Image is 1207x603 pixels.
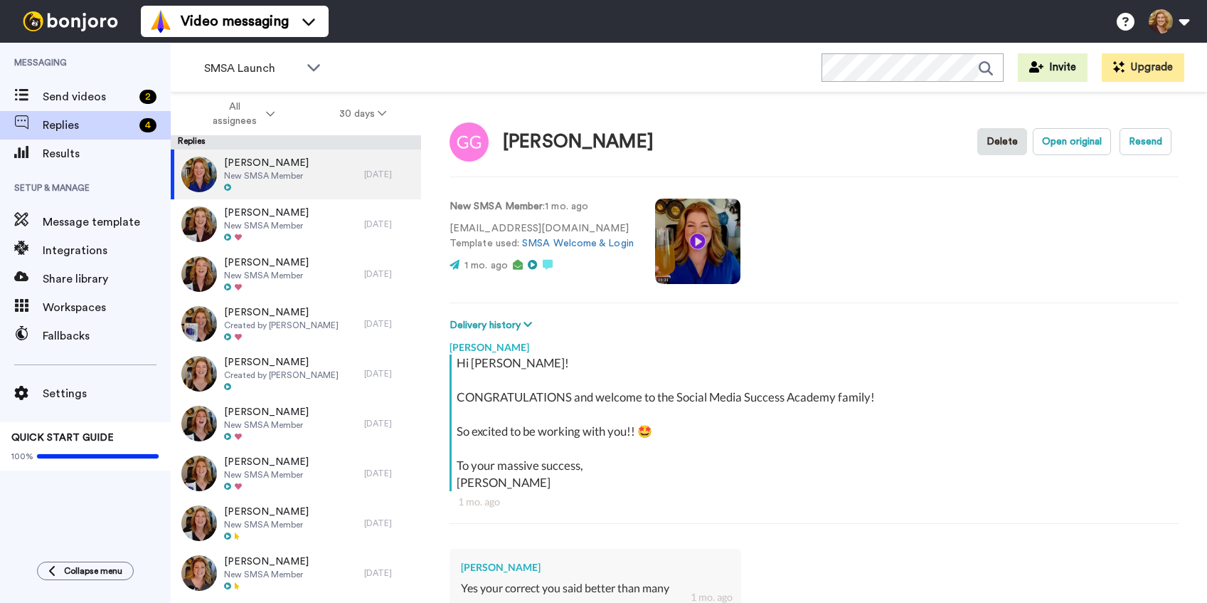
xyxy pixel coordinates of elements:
[171,150,421,199] a: [PERSON_NAME]New SMSA Member[DATE]
[43,145,171,162] span: Results
[450,201,543,211] strong: New SMSA Member
[43,385,171,402] span: Settings
[171,249,421,299] a: [PERSON_NAME]New SMSA Member[DATE]
[181,206,217,242] img: 527fb8b0-c015-4a7f-aaa9-e8dd7e45bed6-thumb.jpg
[224,305,339,320] span: [PERSON_NAME]
[364,219,414,230] div: [DATE]
[503,132,654,152] div: [PERSON_NAME]
[17,11,124,31] img: bj-logo-header-white.svg
[224,355,339,369] span: [PERSON_NAME]
[224,519,309,530] span: New SMSA Member
[224,320,339,331] span: Created by [PERSON_NAME]
[1033,128,1111,155] button: Open original
[171,449,421,498] a: [PERSON_NAME]New SMSA Member[DATE]
[224,555,309,569] span: [PERSON_NAME]
[181,555,217,591] img: 41ceeadf-e281-41aa-8be0-54ddc5aaef41-thumb.jpg
[364,567,414,579] div: [DATE]
[171,399,421,449] a: [PERSON_NAME]New SMSA Member[DATE]
[64,565,122,577] span: Collapse menu
[364,368,414,379] div: [DATE]
[458,495,1170,509] div: 1 mo. ago
[139,90,156,104] div: 2
[364,169,414,180] div: [DATE]
[43,327,171,345] span: Fallbacks
[43,214,171,231] span: Message template
[171,548,421,598] a: [PERSON_NAME]New SMSA Member[DATE]
[171,498,421,548] a: [PERSON_NAME]New SMSA Member[DATE]
[224,270,309,281] span: New SMSA Member
[171,299,421,349] a: [PERSON_NAME]Created by [PERSON_NAME][DATE]
[181,157,217,192] img: f9d686b5-8355-4c98-bc0d-a1e3b6c73e9d-thumb.jpg
[11,451,33,462] span: 100%
[1120,128,1171,155] button: Resend
[457,355,1175,491] div: Hi [PERSON_NAME]! CONGRATULATIONS and welcome to the Social Media Success Academy family! So exci...
[307,101,419,127] button: 30 days
[1018,53,1088,82] button: Invite
[43,88,134,105] span: Send videos
[171,135,421,150] div: Replies
[206,100,263,128] span: All assignees
[43,242,171,259] span: Integrations
[1102,53,1184,82] button: Upgrade
[224,170,309,182] span: New SMSA Member
[224,369,339,381] span: Created by [PERSON_NAME]
[364,318,414,330] div: [DATE]
[450,122,489,162] img: Image of Gamaniel Galindo
[224,455,309,469] span: [PERSON_NAME]
[181,11,289,31] span: Video messaging
[364,268,414,280] div: [DATE]
[43,271,171,288] span: Share library
[522,238,634,248] a: SMSA Welcome & Login
[149,10,172,33] img: vm-color.svg
[224,505,309,519] span: [PERSON_NAME]
[450,221,634,251] p: [EMAIL_ADDRESS][DOMAIN_NAME] Template used:
[364,518,414,529] div: [DATE]
[364,418,414,429] div: [DATE]
[181,356,217,392] img: ad939271-50f9-4961-ab0e-5791db925ee1-thumb.jpg
[181,306,217,342] img: 01e062ed-77d6-4561-9dc6-f25b2e86aeb3-thumb.jpg
[461,580,730,597] div: Yes your correct you said better than many
[224,156,309,170] span: [PERSON_NAME]
[204,60,299,77] span: SMSA Launch
[11,433,114,443] span: QUICK START GUIDE
[977,128,1027,155] button: Delete
[224,569,309,580] span: New SMSA Member
[450,199,634,214] p: : 1 mo. ago
[224,256,309,270] span: [PERSON_NAME]
[43,299,171,316] span: Workspaces
[43,117,134,134] span: Replies
[181,406,217,441] img: 5d83acbb-3b57-4a5c-9cea-a253142c0c16-thumb.jpg
[37,562,134,580] button: Collapse menu
[224,206,309,220] span: [PERSON_NAME]
[181,505,217,541] img: e2cf4e0b-dda9-4bfa-93bf-ef62967819cf-thumb.jpg
[174,94,307,134] button: All assignees
[464,261,508,271] span: 1 mo. ago
[171,199,421,249] a: [PERSON_NAME]New SMSA Member[DATE]
[139,118,156,132] div: 4
[181,456,217,491] img: 5d5ec3dc-b805-46f9-b30d-cc06e399101c-thumb.jpg
[461,560,730,575] div: [PERSON_NAME]
[224,220,309,231] span: New SMSA Member
[181,256,217,292] img: 43eb7f1f-8c39-4d54-967c-7bf0fcfce051-thumb.jpg
[224,419,309,431] span: New SMSA Member
[224,469,309,481] span: New SMSA Member
[224,405,309,419] span: [PERSON_NAME]
[450,318,536,333] button: Delivery history
[450,333,1179,355] div: [PERSON_NAME]
[171,349,421,399] a: [PERSON_NAME]Created by [PERSON_NAME][DATE]
[364,468,414,479] div: [DATE]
